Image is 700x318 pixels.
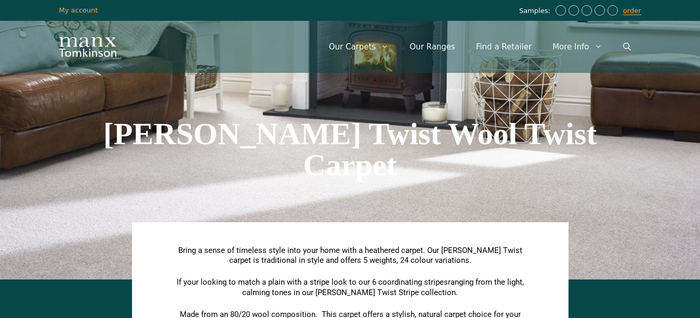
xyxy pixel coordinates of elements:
a: My account [59,6,98,14]
span: ranging from the light, calming tones in our [PERSON_NAME] Twist Stripe collection. [242,277,524,297]
a: Our Carpets [319,31,400,62]
a: More Info [542,31,612,62]
p: Bring a sense of timeless style into your home with a heathered carpet. Our [PERSON_NAME] Twist c... [171,246,530,266]
a: order [623,7,641,15]
a: Find a Retailer [466,31,542,62]
a: Our Ranges [399,31,466,62]
img: Manx Tomkinson [59,37,116,57]
nav: Primary [319,31,641,62]
a: Open Search Bar [613,31,641,62]
h1: [PERSON_NAME] Twist Wool Twist Carpet [59,118,641,181]
p: If your looking to match a plain with a stripe look to our 6 coordinating stripes [171,277,530,298]
span: Samples: [519,7,553,16]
